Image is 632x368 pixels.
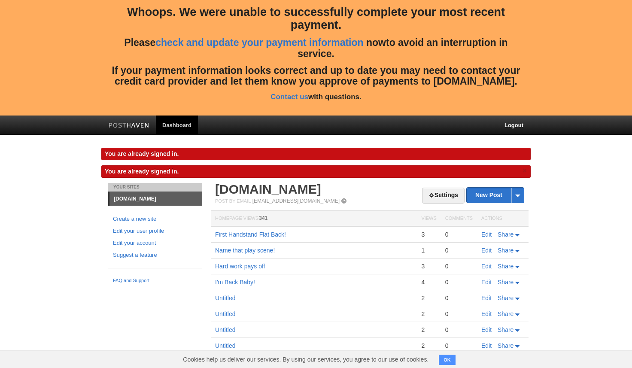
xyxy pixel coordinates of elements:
[481,279,492,286] a: Edit
[417,211,441,227] th: Views
[155,37,363,48] a: check and update your payment information
[215,263,265,270] a: Hard work pays off
[215,342,235,349] a: Untitled
[439,355,456,365] button: OK
[108,65,524,87] h4: If your payment information looks correct and up to date you may need to contact your credit card...
[498,295,513,301] span: Share
[445,342,473,350] div: 0
[445,246,473,254] div: 0
[108,183,202,192] li: Your Sites
[467,188,524,203] a: New Post
[113,215,197,224] a: Create a new site
[445,310,473,318] div: 0
[445,294,473,302] div: 0
[481,310,492,317] a: Edit
[445,278,473,286] div: 0
[109,123,149,129] img: Posthaven-bar
[211,211,417,227] th: Homepage Views
[109,192,202,206] a: [DOMAIN_NAME]
[259,215,267,221] span: 341
[113,251,197,260] a: Suggest a feature
[215,182,321,196] a: [DOMAIN_NAME]
[108,6,524,31] h3: Whoops. We were unable to successfully complete your most recent payment.
[421,326,436,334] div: 2
[498,310,513,317] span: Share
[252,198,340,204] a: [EMAIL_ADDRESS][DOMAIN_NAME]
[481,231,492,238] a: Edit
[498,116,530,135] a: Logout
[441,211,477,227] th: Comments
[422,188,465,204] a: Settings
[108,93,524,101] h5: with questions.
[108,37,524,59] h4: Please to avoid an interruption in service.
[498,279,513,286] span: Share
[481,263,492,270] a: Edit
[215,231,286,238] a: First Handstand Flat Back!
[445,262,473,270] div: 0
[498,326,513,333] span: Share
[421,294,436,302] div: 2
[445,326,473,334] div: 0
[481,247,492,254] a: Edit
[215,247,275,254] a: Name that play scene!
[113,227,197,236] a: Edit your user profile
[270,93,308,101] a: Contact us
[215,295,235,301] a: Untitled
[215,310,235,317] a: Untitled
[421,278,436,286] div: 4
[481,342,492,349] a: Edit
[421,342,436,350] div: 2
[366,37,386,48] strong: now
[421,310,436,318] div: 2
[101,148,531,160] div: You are already signed in.
[421,246,436,254] div: 1
[215,198,251,204] span: Post by Email
[498,263,513,270] span: Share
[521,165,529,176] a: ×
[113,277,197,285] a: FAQ and Support
[421,262,436,270] div: 3
[481,295,492,301] a: Edit
[113,239,197,248] a: Edit your account
[498,247,513,254] span: Share
[477,211,529,227] th: Actions
[421,231,436,238] div: 3
[105,168,179,175] span: You are already signed in.
[445,231,473,238] div: 0
[215,279,255,286] a: I'm Back Baby!
[498,342,513,349] span: Share
[498,231,513,238] span: Share
[174,351,437,368] span: Cookies help us deliver our services. By using our services, you agree to our use of cookies.
[156,116,198,135] a: Dashboard
[215,326,235,333] a: Untitled
[481,326,492,333] a: Edit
